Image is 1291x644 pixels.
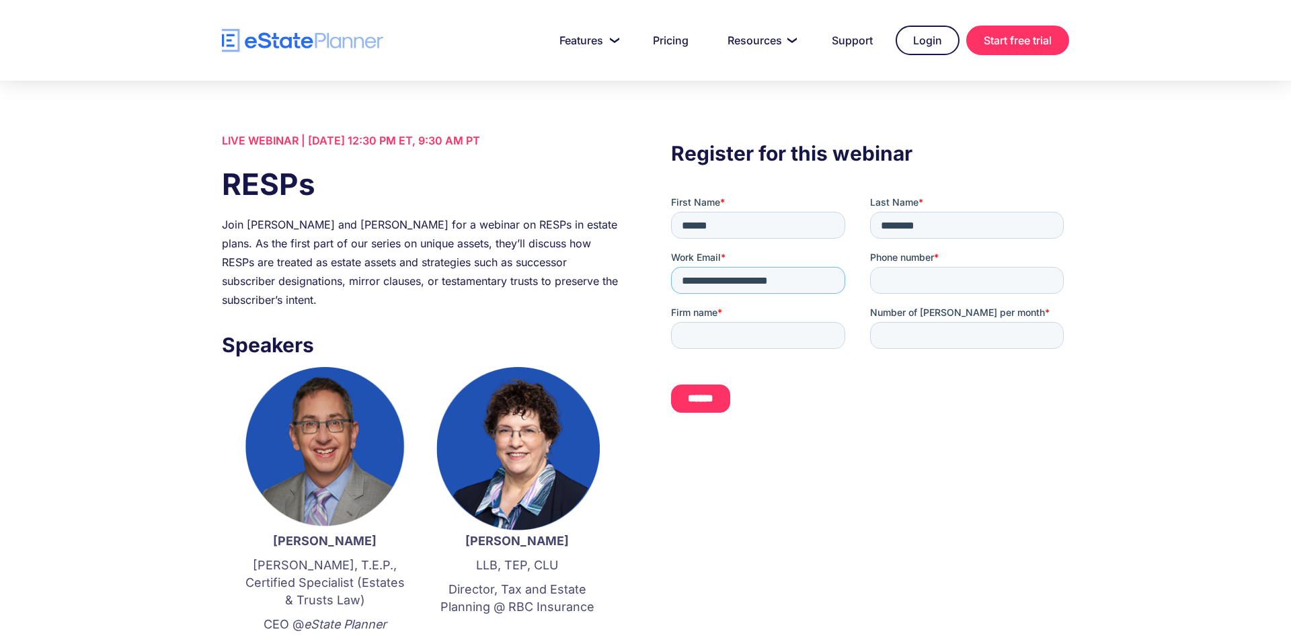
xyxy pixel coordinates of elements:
[222,163,620,205] h1: RESPs
[304,617,387,631] em: eState Planner
[222,29,383,52] a: home
[434,557,600,574] p: LLB, TEP, CLU
[816,27,889,54] a: Support
[434,581,600,616] p: Director, Tax and Estate Planning @ RBC Insurance
[711,27,809,54] a: Resources
[242,616,407,633] p: CEO @
[222,131,620,150] div: LIVE WEBINAR | [DATE] 12:30 PM ET, 9:30 AM PT
[242,557,407,609] p: [PERSON_NAME], T.E.P., Certified Specialist (Estates & Trusts Law)
[465,534,569,548] strong: [PERSON_NAME]
[671,196,1069,436] iframe: Form 0
[222,215,620,309] div: Join [PERSON_NAME] and [PERSON_NAME] for a webinar on RESPs in estate plans. As the first part of...
[273,534,377,548] strong: [PERSON_NAME]
[637,27,705,54] a: Pricing
[966,26,1069,55] a: Start free trial
[896,26,960,55] a: Login
[222,329,620,360] h3: Speakers
[671,138,1069,169] h3: Register for this webinar
[434,622,600,640] p: ‍
[543,27,630,54] a: Features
